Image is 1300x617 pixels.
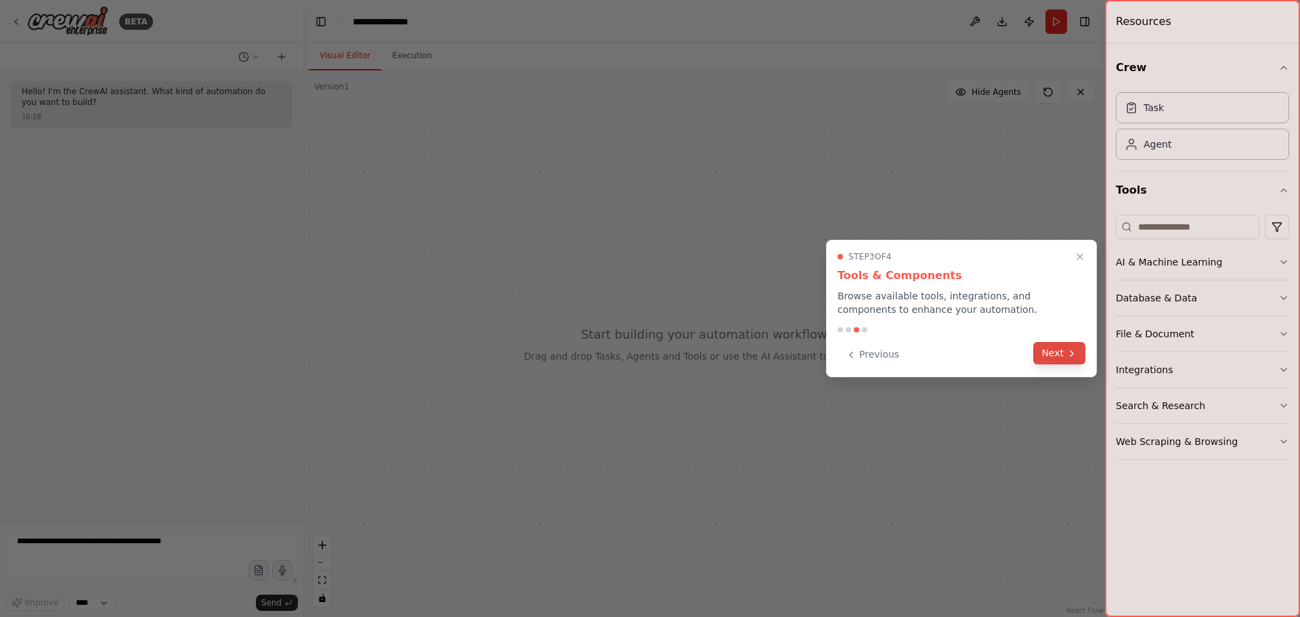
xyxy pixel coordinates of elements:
span: Step 3 of 4 [848,251,892,262]
button: Hide left sidebar [311,12,330,31]
h3: Tools & Components [838,268,1085,284]
button: Close walkthrough [1072,249,1088,265]
p: Browse available tools, integrations, and components to enhance your automation. [838,289,1085,316]
button: Previous [838,343,907,366]
button: Next [1033,342,1085,364]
